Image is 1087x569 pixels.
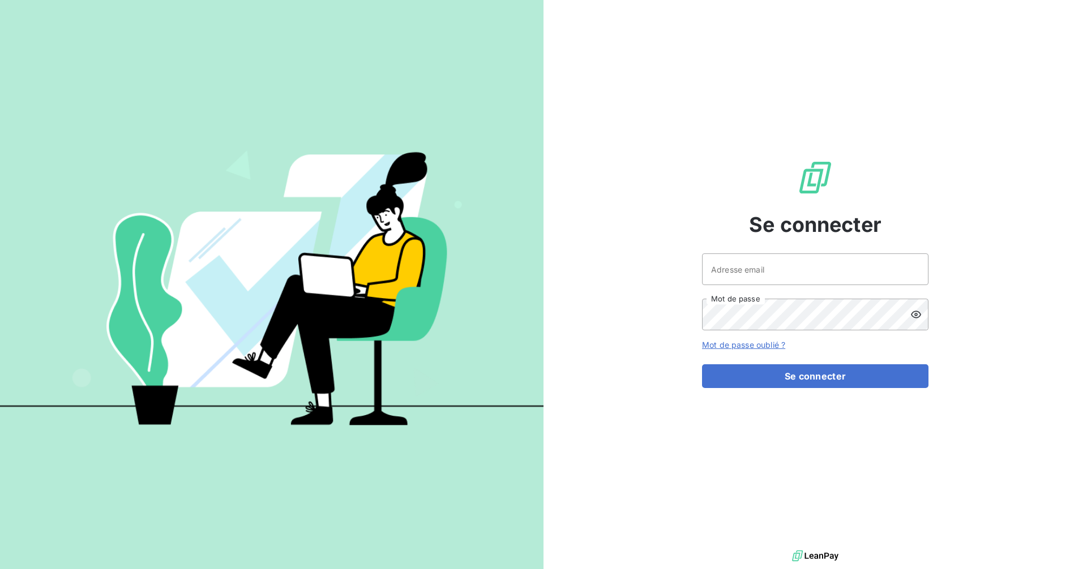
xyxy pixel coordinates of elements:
img: logo [792,548,838,564]
input: placeholder [702,253,928,285]
img: Logo LeanPay [797,160,833,196]
a: Mot de passe oublié ? [702,340,785,350]
span: Se connecter [749,209,881,240]
button: Se connecter [702,364,928,388]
